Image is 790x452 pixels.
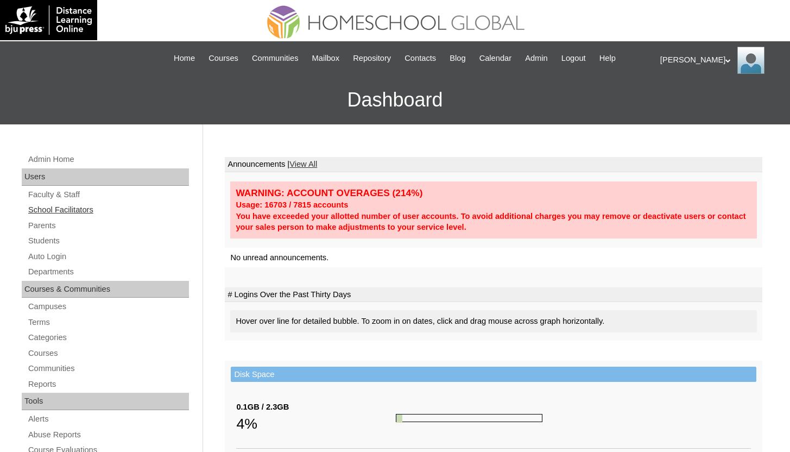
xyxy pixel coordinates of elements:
span: Home [174,52,195,65]
a: Repository [347,52,396,65]
a: Mailbox [307,52,345,65]
a: View All [289,160,317,168]
strong: Usage: 16703 / 7815 accounts [236,200,348,209]
a: Departments [27,265,189,279]
span: Blog [450,52,465,65]
div: Hover over line for detailed bubble. To zoom in on dates, click and drag mouse across graph horiz... [230,310,757,332]
a: Faculty & Staff [27,188,189,202]
div: [PERSON_NAME] [660,47,779,74]
a: Abuse Reports [27,428,189,442]
a: Admin Home [27,153,189,166]
a: Home [168,52,200,65]
a: Students [27,234,189,248]
a: Campuses [27,300,189,313]
a: Courses [203,52,244,65]
div: WARNING: ACCOUNT OVERAGES (214%) [236,187,751,199]
span: Contacts [405,52,436,65]
a: Communities [247,52,304,65]
td: Announcements | [225,157,762,172]
div: 4% [236,413,396,435]
span: Calendar [479,52,511,65]
div: 0.1GB / 2.3GB [236,401,396,413]
span: Communities [252,52,299,65]
a: Admin [520,52,553,65]
a: Calendar [474,52,517,65]
div: Tools [22,393,189,410]
td: Disk Space [231,367,756,382]
td: No unread announcements. [225,248,762,268]
a: Parents [27,219,189,233]
a: Categories [27,331,189,344]
a: Blog [444,52,471,65]
div: Courses & Communities [22,281,189,298]
a: Contacts [399,52,441,65]
span: Courses [208,52,238,65]
a: Terms [27,316,189,329]
span: Help [599,52,616,65]
a: Auto Login [27,250,189,263]
span: Logout [561,52,586,65]
img: logo-white.png [5,5,92,35]
a: Courses [27,347,189,360]
img: Anna Beltran [737,47,764,74]
span: Admin [525,52,548,65]
span: Mailbox [312,52,340,65]
div: You have exceeded your allotted number of user accounts. To avoid additional charges you may remo... [236,211,751,233]
a: Logout [556,52,591,65]
div: Users [22,168,189,186]
a: School Facilitators [27,203,189,217]
span: Repository [353,52,391,65]
a: Communities [27,362,189,375]
a: Help [594,52,621,65]
a: Reports [27,378,189,391]
h3: Dashboard [5,76,785,124]
td: # Logins Over the Past Thirty Days [225,287,762,303]
a: Alerts [27,412,189,426]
